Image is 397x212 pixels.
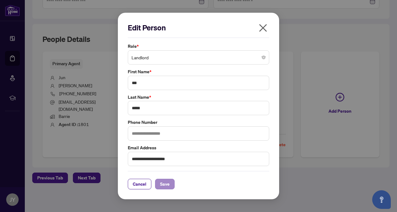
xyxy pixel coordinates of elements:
[128,23,269,33] h2: Edit Person
[160,179,170,189] span: Save
[128,179,151,189] button: Cancel
[258,23,268,33] span: close
[128,144,269,151] label: Email Address
[128,119,269,126] label: Phone Number
[155,179,175,189] button: Save
[128,43,269,50] label: Role
[128,68,269,75] label: First Name
[372,190,391,209] button: Open asap
[132,52,265,63] span: Landlord
[133,179,146,189] span: Cancel
[128,94,269,101] label: Last Name
[262,56,265,59] span: close-circle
